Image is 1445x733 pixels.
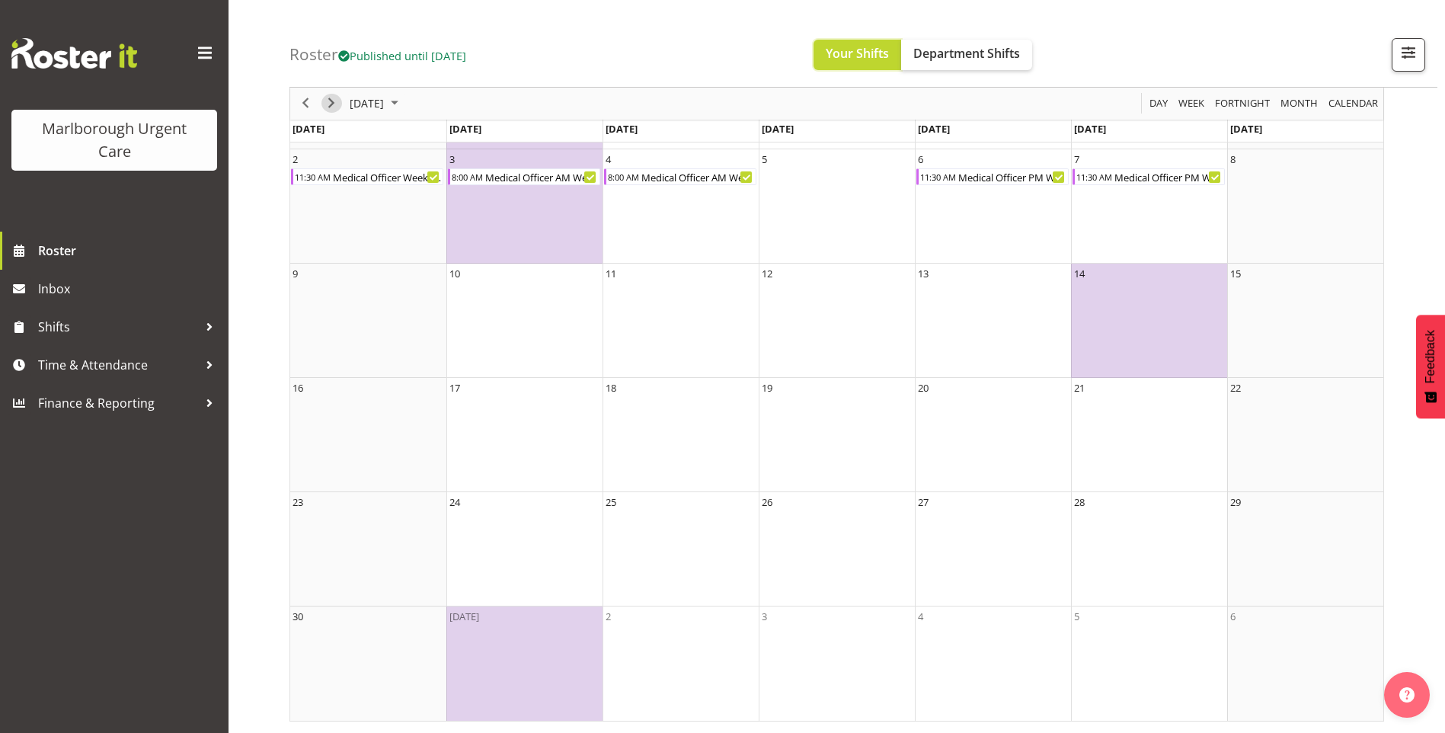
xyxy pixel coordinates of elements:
[606,122,638,136] span: [DATE]
[603,492,759,607] td: Tuesday, November 25, 2025
[1230,609,1236,624] div: 6
[1074,266,1085,281] div: 14
[449,609,479,624] div: [DATE]
[606,152,611,167] div: 4
[606,380,616,395] div: 18
[1213,94,1271,114] span: Fortnight
[762,122,794,136] span: [DATE]
[449,152,455,167] div: 3
[759,378,915,492] td: Wednesday, November 19, 2025
[446,607,603,721] td: Monday, December 1, 2025
[762,380,772,395] div: 19
[814,40,901,70] button: Your Shifts
[918,495,929,510] div: 27
[448,168,600,185] div: Medical Officer AM Weekday Begin From Monday, November 3, 2025 at 8:00:00 AM GMT+13:00 Ends At Mo...
[603,264,759,378] td: Tuesday, November 11, 2025
[957,169,1068,184] div: Medical Officer PM Weekday
[604,168,756,185] div: Medical Officer AM Weekday Begin From Tuesday, November 4, 2025 at 8:00:00 AM GMT+13:00 Ends At T...
[1326,94,1381,114] button: Month
[826,45,889,62] span: Your Shifts
[293,122,324,136] span: [DATE]
[290,149,446,264] td: Sunday, November 2, 2025
[640,169,756,184] div: Medical Officer AM Weekday
[606,609,611,624] div: 2
[1279,94,1319,114] span: Month
[293,152,298,167] div: 2
[296,94,316,114] button: Previous
[1213,94,1273,114] button: Fortnight
[1227,378,1383,492] td: Saturday, November 22, 2025
[916,168,1069,185] div: Medical Officer PM Weekday Begin From Thursday, November 6, 2025 at 11:30:00 AM GMT+13:00 Ends At...
[1227,149,1383,264] td: Saturday, November 8, 2025
[446,149,603,264] td: Monday, November 3, 2025
[446,492,603,607] td: Monday, November 24, 2025
[1074,609,1079,624] div: 5
[762,266,772,281] div: 12
[1071,149,1227,264] td: Friday, November 7, 2025
[915,607,1071,721] td: Thursday, December 4, 2025
[484,169,599,184] div: Medical Officer AM Weekday
[348,94,385,114] span: [DATE]
[1177,94,1206,114] span: Week
[759,492,915,607] td: Wednesday, November 26, 2025
[759,607,915,721] td: Wednesday, December 3, 2025
[919,169,957,184] div: 11:30 AM
[1071,378,1227,492] td: Friday, November 21, 2025
[1278,94,1321,114] button: Timeline Month
[290,607,446,721] td: Sunday, November 30, 2025
[1073,168,1225,185] div: Medical Officer PM Weekday Begin From Friday, November 7, 2025 at 11:30:00 AM GMT+13:00 Ends At F...
[11,38,137,69] img: Rosterit website logo
[1424,330,1437,383] span: Feedback
[1230,495,1241,510] div: 29
[38,277,221,300] span: Inbox
[449,266,460,281] div: 10
[603,607,759,721] td: Tuesday, December 2, 2025
[918,122,950,136] span: [DATE]
[762,495,772,510] div: 26
[293,169,331,184] div: 11:30 AM
[1227,607,1383,721] td: Saturday, December 6, 2025
[762,152,767,167] div: 5
[1113,169,1224,184] div: Medical Officer PM Weekday
[1227,264,1383,378] td: Saturday, November 15, 2025
[1399,687,1415,703] img: help-xxl-2.png
[1071,264,1227,378] td: Friday, November 14, 2025
[1147,94,1171,114] button: Timeline Day
[1074,380,1085,395] div: 21
[290,492,446,607] td: Sunday, November 23, 2025
[293,266,298,281] div: 9
[289,46,466,63] h4: Roster
[449,380,460,395] div: 17
[913,45,1020,62] span: Department Shifts
[293,609,303,624] div: 30
[1176,94,1207,114] button: Timeline Week
[38,354,198,376] span: Time & Attendance
[901,40,1032,70] button: Department Shifts
[1075,169,1113,184] div: 11:30 AM
[915,378,1071,492] td: Thursday, November 20, 2025
[759,149,915,264] td: Wednesday, November 5, 2025
[1227,492,1383,607] td: Saturday, November 29, 2025
[606,169,640,184] div: 8:00 AM
[918,380,929,395] div: 20
[1071,492,1227,607] td: Friday, November 28, 2025
[1074,152,1079,167] div: 7
[344,88,408,120] div: November 2025
[1230,152,1236,167] div: 8
[1074,495,1085,510] div: 28
[291,168,443,185] div: Medical Officer Weekends Begin From Sunday, November 2, 2025 at 11:30:00 AM GMT+13:00 Ends At Sun...
[321,94,342,114] button: Next
[1230,380,1241,395] div: 22
[603,378,759,492] td: Tuesday, November 18, 2025
[449,122,481,136] span: [DATE]
[27,117,202,163] div: Marlborough Urgent Care
[290,378,446,492] td: Sunday, November 16, 2025
[915,149,1071,264] td: Thursday, November 6, 2025
[915,492,1071,607] td: Thursday, November 27, 2025
[918,152,923,167] div: 6
[331,169,443,184] div: Medical Officer Weekends
[338,48,466,63] span: Published until [DATE]
[1148,94,1169,114] span: Day
[293,88,318,120] div: previous period
[1392,38,1425,72] button: Filter Shifts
